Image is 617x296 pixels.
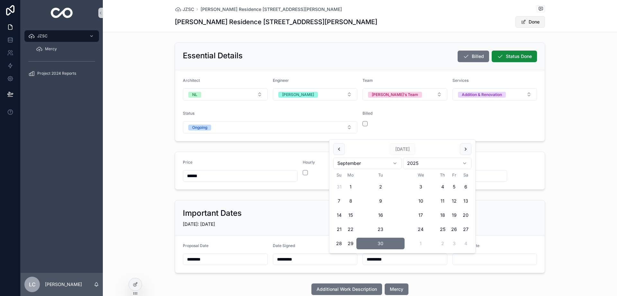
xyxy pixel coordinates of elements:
a: JZSC [24,30,99,42]
th: Sunday [333,172,345,178]
div: Ongoing [192,125,207,130]
button: Select Button [362,88,447,100]
button: Thursday, September 25th, 2025 [437,224,448,235]
a: Mercy [32,43,99,55]
button: Sunday, September 7th, 2025 [333,195,345,207]
span: LC [29,281,36,288]
button: Status Done [492,51,537,62]
span: Price [183,160,192,165]
span: Proposal Date [183,243,209,248]
p: [PERSON_NAME] [45,281,82,288]
h2: Important Dates [183,208,242,218]
button: Friday, September 12th, 2025 [448,195,460,207]
span: Mercy [45,46,57,52]
table: September 2025 [333,172,471,249]
span: Engineer [273,78,289,83]
button: Monday, September 15th, 2025 [345,209,356,221]
button: Wednesday, September 17th, 2025 [415,209,426,221]
span: Status [183,111,194,116]
span: JZSC [37,33,48,39]
button: Monday, September 1st, 2025 [345,181,356,193]
span: Date Signed [273,243,295,248]
img: App logo [51,8,73,18]
a: JZSC [175,6,194,13]
button: Additional Work Description [311,283,382,295]
button: Billed [458,51,489,62]
button: Saturday, September 20th, 2025 [460,209,471,221]
button: Wednesday, September 3rd, 2025 [415,181,426,193]
button: Saturday, September 27th, 2025 [460,224,471,235]
span: JZSC [183,6,194,13]
span: Mercy [390,286,403,292]
a: Project 2024 Reports [24,68,99,79]
span: Team [362,78,373,83]
button: Tuesday, September 9th, 2025 [375,195,386,207]
button: Select Button [183,121,357,133]
button: Saturday, September 13th, 2025 [460,195,471,207]
button: Sunday, August 31st, 2025 [333,181,345,193]
button: Monday, September 22nd, 2025 [345,224,356,235]
th: Tuesday [356,172,405,178]
span: Hourly [303,160,315,165]
button: Tuesday, September 16th, 2025 [375,209,386,221]
div: [PERSON_NAME]'s Team [372,92,418,98]
button: Saturday, October 4th, 2025 [460,238,471,249]
div: Addition & Renovation [462,92,502,98]
button: Select Button [452,88,537,100]
button: Thursday, September 18th, 2025 [437,209,448,221]
h1: [PERSON_NAME] Residence [STREET_ADDRESS][PERSON_NAME] [175,17,377,26]
button: Mercy [385,283,408,295]
th: Saturday [460,172,471,178]
th: Wednesday [405,172,437,178]
button: Tuesday, September 23rd, 2025 [375,224,386,235]
button: Select Button [183,88,268,100]
button: Done [515,16,545,28]
span: Services [452,78,469,83]
button: Monday, September 8th, 2025 [345,195,356,207]
span: Additional Work Description [317,286,377,292]
button: Sunday, September 28th, 2025 [333,238,345,249]
th: Friday [448,172,460,178]
button: Wednesday, September 10th, 2025 [415,195,426,207]
button: Wednesday, September 24th, 2025 [415,224,426,235]
button: Thursday, September 11th, 2025 [437,195,448,207]
button: Tuesday, September 2nd, 2025 [375,181,386,193]
span: Architect [183,78,200,83]
button: Sunday, September 14th, 2025 [333,209,345,221]
button: Monday, September 29th, 2025 [345,238,356,249]
button: Friday, September 19th, 2025 [448,209,460,221]
button: Wednesday, October 1st, 2025 [415,238,426,249]
h2: Essential Details [183,51,243,61]
span: [DATE]: [DATE] [183,221,215,227]
span: Status Done [506,53,532,60]
button: Friday, October 3rd, 2025 [448,238,460,249]
button: Today, Tuesday, September 30th, 2025, selected [375,238,386,249]
div: scrollable content [21,26,103,88]
button: Saturday, September 6th, 2025 [460,181,471,193]
button: Select Button [273,88,358,100]
span: Project 2024 Reports [37,71,76,76]
button: Thursday, September 4th, 2025 [437,181,448,193]
div: [PERSON_NAME] [282,92,314,98]
button: Sunday, September 21st, 2025 [333,224,345,235]
th: Thursday [437,172,448,178]
th: Monday [345,172,356,178]
button: Friday, September 5th, 2025 [448,181,460,193]
button: Friday, September 26th, 2025 [448,224,460,235]
div: NL [192,92,197,98]
a: [PERSON_NAME] Residence [STREET_ADDRESS][PERSON_NAME] [201,6,342,13]
span: Billed [362,111,372,116]
button: Thursday, October 2nd, 2025 [437,238,448,249]
span: Billed [472,53,484,60]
